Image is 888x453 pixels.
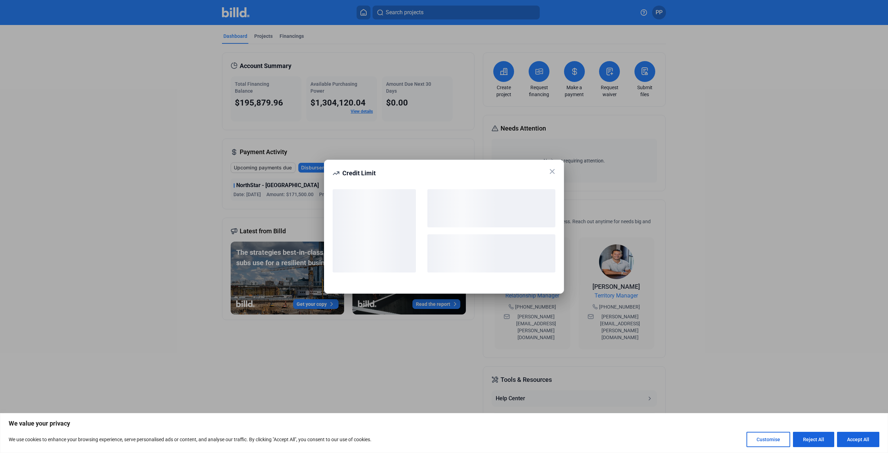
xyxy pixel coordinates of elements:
[793,432,834,447] button: Reject All
[837,432,879,447] button: Accept All
[427,189,555,227] div: loading
[9,435,372,444] p: We use cookies to enhance your browsing experience, serve personalised ads or content, and analys...
[9,419,879,428] p: We value your privacy
[427,234,555,272] div: loading
[333,189,416,272] div: loading
[746,432,790,447] button: Customise
[342,169,376,177] span: Credit Limit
